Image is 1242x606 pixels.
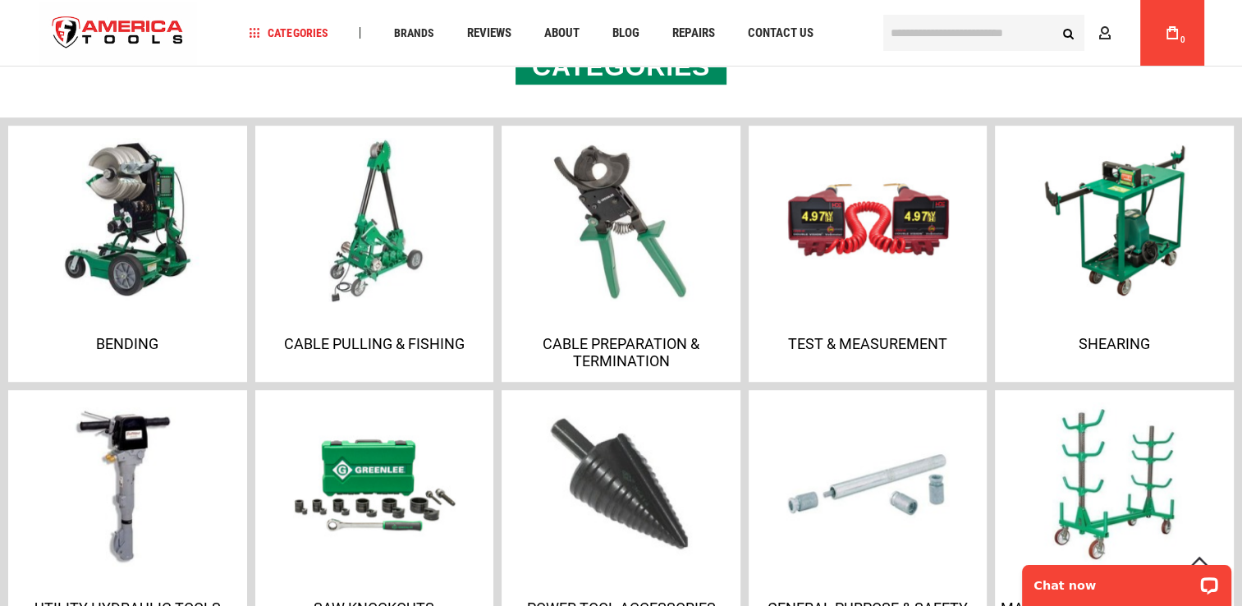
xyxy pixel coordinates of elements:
a: Repairs [664,22,722,44]
a: store logo [39,2,198,64]
span: Brands [393,27,433,39]
img: Cable Pulling & Fishing [292,138,456,302]
img: Shearing [1033,138,1197,302]
a: Bending Bending [8,126,247,382]
span: 0 [1180,35,1185,44]
img: Power Tool Accessories [539,402,703,567]
span: Contact Us [747,27,813,39]
a: Brands [386,22,441,44]
a: Blog [604,22,646,44]
button: Search [1053,17,1084,48]
a: Shearing Shearing [995,126,1234,382]
span: Repairs [671,27,714,39]
p: Cable Pulling & Fishing [259,335,490,352]
img: Utility Hydraulic Tools [45,402,209,567]
img: Bending [45,138,209,302]
span: About [543,27,579,39]
p: Bending [12,335,243,352]
a: Cable Preparation & Termination Cable Preparation & Termination [502,126,740,382]
span: Reviews [466,27,511,39]
img: Saw Knockouts [292,402,456,567]
h2: Categories [516,49,726,85]
a: Test & Measurement Test & Measurement [749,126,988,382]
p: Shearing [999,335,1230,352]
span: Categories [249,27,328,39]
img: Material Handling & Storage [1033,402,1197,567]
p: Cable Preparation & Termination [506,335,736,370]
img: Cable Preparation & Termination [539,138,703,302]
a: About [536,22,586,44]
img: America Tools [39,2,198,64]
a: Cable Pulling & Fishing Cable Pulling & Fishing [255,126,494,382]
a: Reviews [459,22,518,44]
iframe: LiveChat chat widget [1011,554,1242,606]
a: Categories [241,22,335,44]
img: General Purpose & Safety Tools [786,402,950,567]
p: Test & Measurement [753,335,983,352]
img: Test & Measurement [786,138,950,302]
a: Contact Us [740,22,820,44]
span: Blog [612,27,639,39]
